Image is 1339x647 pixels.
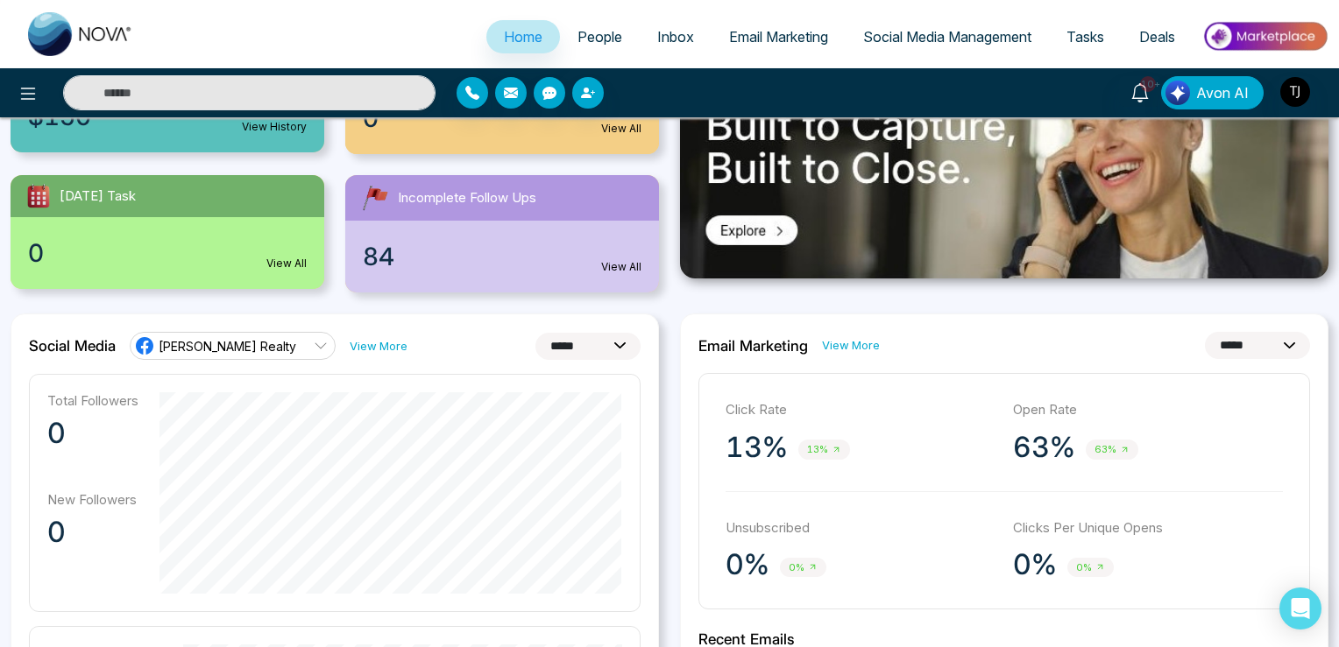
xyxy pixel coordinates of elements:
img: followUps.svg [359,182,391,214]
span: 0% [1067,558,1114,578]
span: People [577,28,622,46]
span: 84 [363,238,394,275]
span: 0% [780,558,826,578]
p: 63% [1013,430,1075,465]
p: 0 [47,515,138,550]
a: Tasks [1049,20,1122,53]
span: Inbox [657,28,694,46]
img: User Avatar [1280,77,1310,107]
span: Incomplete Follow Ups [398,188,536,208]
a: Inbox [640,20,712,53]
span: Social Media Management [863,28,1031,46]
span: 10+ [1140,76,1156,92]
img: todayTask.svg [25,182,53,210]
a: Email Marketing [712,20,846,53]
p: Open Rate [1013,400,1283,420]
span: Tasks [1066,28,1104,46]
img: Lead Flow [1165,81,1190,105]
a: View More [822,337,880,354]
span: Email Marketing [729,28,828,46]
a: View All [601,259,641,275]
button: Avon AI [1161,76,1264,109]
a: People [560,20,640,53]
span: 13% [798,440,850,460]
img: Nova CRM Logo [28,12,133,56]
a: Social Media Management [846,20,1049,53]
a: Deals [1122,20,1193,53]
img: Market-place.gif [1201,17,1328,56]
p: 13% [726,430,788,465]
span: 63% [1086,440,1138,460]
img: . [680,35,1328,278]
a: View More [350,338,407,355]
p: Click Rate [726,400,995,420]
span: 0 [28,235,44,271]
a: View History [242,119,307,135]
a: Incomplete Follow Ups84View All [335,175,669,292]
a: View All [601,121,641,137]
span: 0 [363,100,379,137]
span: Avon AI [1196,82,1249,103]
a: View All [266,256,307,271]
span: Deals [1139,28,1175,46]
h2: Email Marketing [698,337,808,355]
h2: Social Media [29,337,116,355]
p: Clicks Per Unique Opens [1013,518,1283,538]
p: New Followers [47,491,138,508]
span: [PERSON_NAME] Realty [159,338,296,355]
a: Home [486,20,560,53]
p: 0 [47,416,138,451]
p: 0% [1013,547,1057,582]
p: Unsubscribed [726,518,995,538]
span: [DATE] Task [60,186,136,207]
span: Home [504,28,542,46]
a: 10+ [1119,76,1161,107]
p: Total Followers [47,392,138,409]
div: Open Intercom Messenger [1279,587,1321,629]
p: 0% [726,547,769,582]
